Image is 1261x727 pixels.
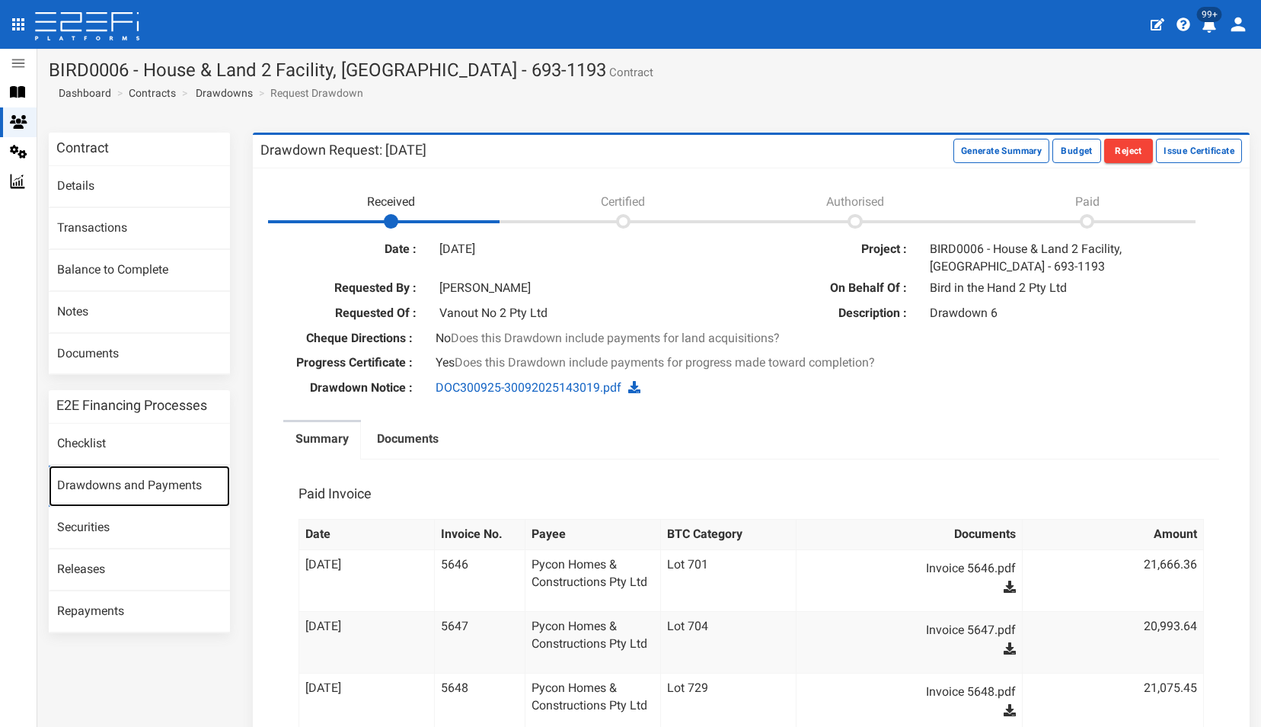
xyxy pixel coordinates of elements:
h3: Contract [56,141,109,155]
td: Lot 701 [661,549,797,611]
button: Issue Certificate [1156,139,1242,163]
a: Contracts [129,85,176,101]
div: Yes [424,354,1078,372]
label: Date : [272,241,428,258]
th: Invoice No. [435,519,525,549]
div: Bird in the Hand 2 Pty Ltd [918,280,1231,297]
span: Does this Drawdown include payments for progress made toward completion? [455,355,875,370]
span: Authorised [826,194,884,209]
a: Transactions [49,208,230,249]
label: Requested By : [272,280,428,297]
small: Contract [606,67,653,78]
div: Drawdown 6 [918,305,1231,322]
td: [DATE] [298,549,434,611]
td: 5646 [435,549,525,611]
div: BIRD0006 - House & Land 2 Facility, [GEOGRAPHIC_DATA] - 693-1193 [918,241,1231,276]
a: Invoice 5646.pdf [818,556,1016,581]
h3: Drawdown Request: [DATE] [260,143,426,157]
a: DOC300925-30092025143019.pdf [436,380,621,395]
span: Does this Drawdown include payments for land acquisitions? [451,331,780,345]
a: Notes [49,292,230,333]
div: No [424,330,1078,347]
a: Budget [1052,143,1104,157]
h3: E2E Financing Processes [56,399,207,412]
a: Issue Certificate [1156,143,1242,157]
li: Request Drawdown [255,85,363,101]
label: Progress Certificate : [260,354,424,372]
a: Documents [365,422,451,460]
button: Generate Summary [953,139,1049,163]
a: Balance to Complete [49,250,230,291]
div: [PERSON_NAME] [428,280,740,297]
label: Project : [762,241,918,258]
a: Securities [49,508,230,549]
a: Repayments [49,591,230,633]
label: Drawdown Notice : [260,380,424,397]
a: Drawdowns [196,85,253,101]
td: 5647 [435,611,525,673]
label: On Behalf Of : [762,280,918,297]
a: Invoice 5648.pdf [818,680,1016,704]
a: Details [49,166,230,207]
td: Pycon Homes & Constructions Pty Ltd [525,549,660,611]
label: Requested Of : [272,305,428,322]
label: Cheque Directions : [260,330,424,347]
h1: BIRD0006 - House & Land 2 Facility, [GEOGRAPHIC_DATA] - 693-1193 [49,60,1250,80]
a: Releases [49,549,230,591]
label: Documents [377,431,439,448]
a: Invoice 5647.pdf [818,618,1016,642]
th: BTC Category [661,519,797,549]
td: Lot 704 [661,611,797,673]
span: Certified [601,194,645,209]
a: Dashboard [53,85,111,101]
td: Pycon Homes & Constructions Pty Ltd [525,611,660,673]
a: Documents [49,334,230,375]
span: Paid [1075,194,1100,209]
a: Summary [283,422,361,460]
td: 20,993.64 [1023,611,1204,673]
span: Dashboard [53,87,111,99]
label: Summary [295,431,349,448]
span: Received [367,194,415,209]
th: Payee [525,519,660,549]
label: Description : [762,305,918,322]
div: Vanout No 2 Pty Ltd [428,305,740,322]
div: [DATE] [428,241,740,258]
th: Amount [1023,519,1204,549]
h3: Paid Invoice [298,487,372,501]
th: Documents [797,519,1023,549]
td: [DATE] [298,611,434,673]
a: Drawdowns and Payments [49,466,230,507]
td: 21,666.36 [1023,549,1204,611]
button: Reject [1104,139,1153,163]
button: Budget [1052,139,1101,163]
th: Date [298,519,434,549]
a: Checklist [49,424,230,465]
